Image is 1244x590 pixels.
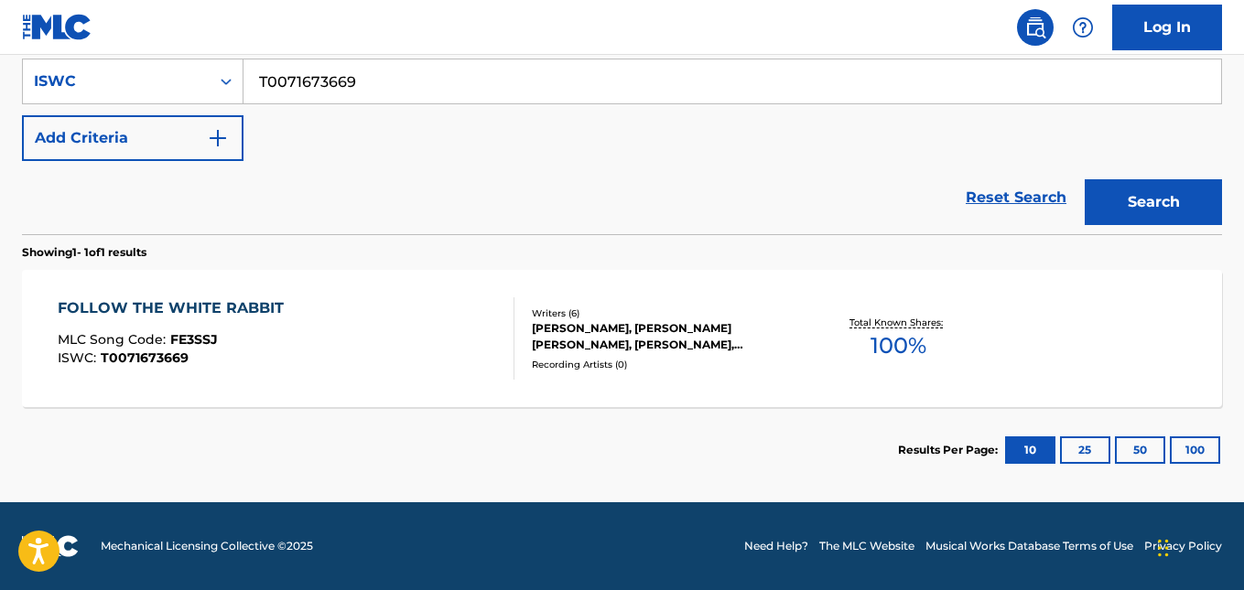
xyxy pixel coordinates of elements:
img: help [1072,16,1094,38]
a: Log In [1112,5,1222,50]
p: Results Per Page: [898,442,1002,458]
a: Need Help? [744,538,808,554]
button: 25 [1060,436,1110,464]
iframe: Chat Widget [1152,502,1244,590]
div: Writers ( 6 ) [532,306,799,320]
a: Musical Works Database Terms of Use [925,538,1133,554]
button: 100 [1170,436,1220,464]
form: Search Form [22,59,1222,234]
div: Drag [1158,520,1169,575]
span: T0071673669 [101,349,189,366]
span: Mechanical Licensing Collective © 2025 [101,538,313,554]
a: Privacy Policy [1144,538,1222,554]
a: FOLLOW THE WHITE RABBITMLC Song Code:FE3SSJISWC:T0071673669Writers (6)[PERSON_NAME], [PERSON_NAME... [22,270,1222,407]
button: Search [1085,179,1222,225]
a: Reset Search [957,177,1076,218]
div: FOLLOW THE WHITE RABBIT [58,297,293,319]
div: Recording Artists ( 0 ) [532,358,799,371]
span: ISWC : [58,349,101,366]
button: 50 [1115,436,1165,464]
a: The MLC Website [819,538,914,554]
span: 100 % [871,329,926,362]
span: FE3SSJ [170,331,218,348]
img: search [1024,16,1046,38]
p: Total Known Shares: [849,316,947,329]
button: Add Criteria [22,115,243,161]
div: ISWC [34,70,199,92]
img: 9d2ae6d4665cec9f34b9.svg [207,127,229,149]
span: MLC Song Code : [58,331,170,348]
a: Public Search [1017,9,1054,46]
p: Showing 1 - 1 of 1 results [22,244,146,261]
img: logo [22,535,79,557]
img: MLC Logo [22,14,92,40]
div: Help [1065,9,1101,46]
div: [PERSON_NAME], [PERSON_NAME] [PERSON_NAME], [PERSON_NAME], [PERSON_NAME], [PERSON_NAME] [532,320,799,353]
button: 10 [1005,436,1055,464]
